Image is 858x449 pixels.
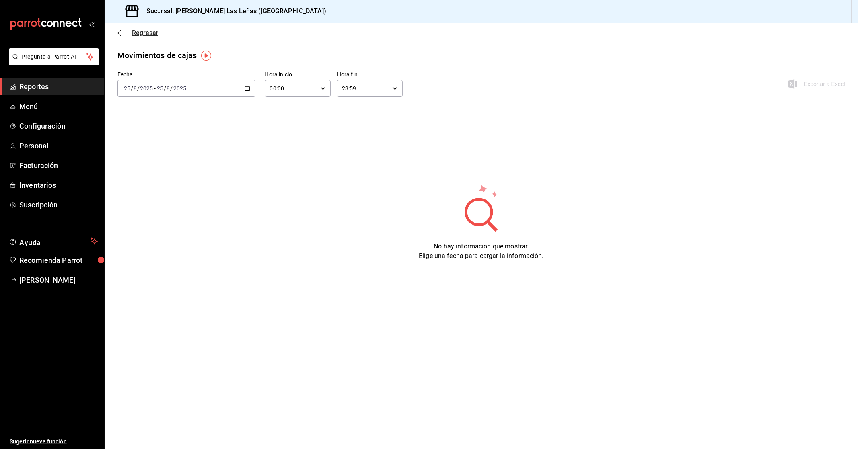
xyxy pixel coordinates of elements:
[19,121,98,131] span: Configuración
[88,21,95,27] button: open_drawer_menu
[19,140,98,151] span: Personal
[123,85,131,92] input: --
[337,72,403,78] label: Hora fin
[167,85,171,92] input: --
[265,72,331,78] label: Hora inicio
[19,81,98,92] span: Reportes
[19,160,98,171] span: Facturación
[140,6,326,16] h3: Sucursal: [PERSON_NAME] Las Leñas ([GEOGRAPHIC_DATA])
[10,437,98,446] span: Sugerir nueva función
[140,85,153,92] input: ----
[22,53,86,61] span: Pregunta a Parrot AI
[164,85,166,92] span: /
[19,199,98,210] span: Suscripción
[117,29,158,37] button: Regresar
[19,236,87,246] span: Ayuda
[117,49,197,62] div: Movimientos de cajas
[171,85,173,92] span: /
[19,180,98,191] span: Inventarios
[419,242,544,260] span: No hay información que mostrar. Elige una fecha para cargar la información.
[6,58,99,67] a: Pregunta a Parrot AI
[132,29,158,37] span: Regresar
[9,48,99,65] button: Pregunta a Parrot AI
[19,101,98,112] span: Menú
[19,255,98,266] span: Recomienda Parrot
[19,275,98,285] span: [PERSON_NAME]
[201,51,211,61] img: Tooltip marker
[117,72,255,78] label: Fecha
[154,85,156,92] span: -
[173,85,187,92] input: ----
[137,85,140,92] span: /
[131,85,133,92] span: /
[133,85,137,92] input: --
[156,85,164,92] input: --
